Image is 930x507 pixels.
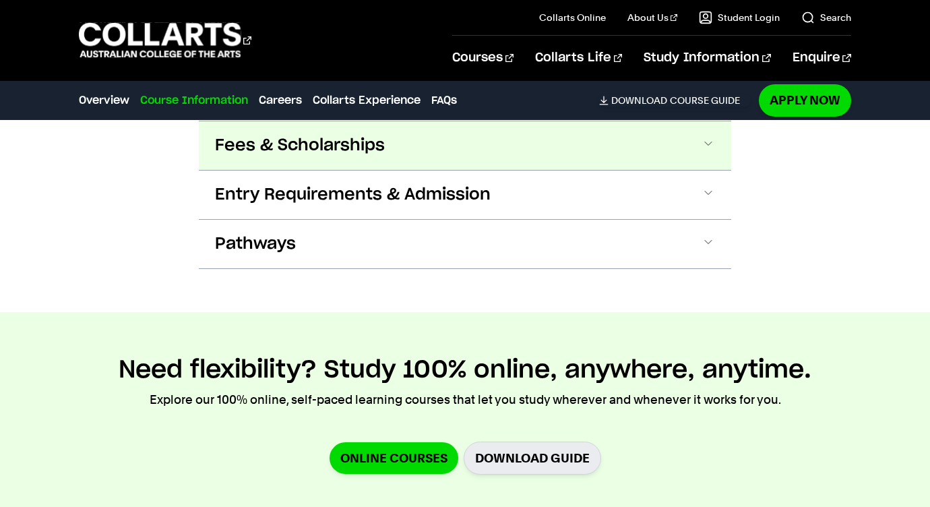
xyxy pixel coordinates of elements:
a: Search [801,11,851,24]
a: DownloadCourse Guide [599,94,751,107]
a: About Us [627,11,677,24]
a: Collarts Online [539,11,606,24]
a: Online Courses [330,442,458,474]
span: Pathways [215,233,296,255]
a: Courses [452,36,514,80]
a: Enquire [793,36,851,80]
button: Fees & Scholarships [199,121,731,170]
span: Download [611,94,667,107]
a: Study Information [644,36,770,80]
a: Collarts Experience [313,92,421,109]
button: Pathways [199,220,731,268]
a: Overview [79,92,129,109]
a: Apply Now [759,84,851,116]
a: Student Login [699,11,780,24]
a: Collarts Life [535,36,622,80]
h2: Need flexibility? Study 100% online, anywhere, anytime. [119,355,811,385]
a: Download Guide [464,442,601,475]
span: Fees & Scholarships [215,135,385,156]
a: Course Information [140,92,248,109]
button: Entry Requirements & Admission [199,171,731,219]
a: Careers [259,92,302,109]
a: FAQs [431,92,457,109]
span: Entry Requirements & Admission [215,184,491,206]
div: Go to homepage [79,21,251,59]
p: Explore our 100% online, self-paced learning courses that let you study wherever and whenever it ... [150,390,781,409]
